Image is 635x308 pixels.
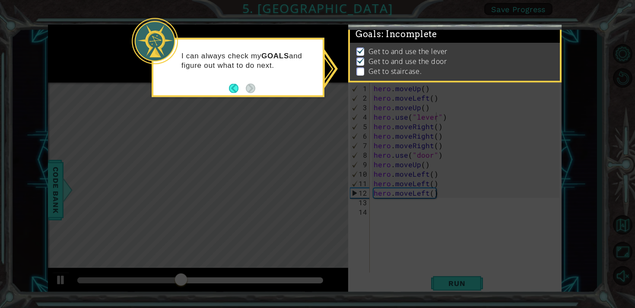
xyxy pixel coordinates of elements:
span: : Incomplete [381,29,437,39]
p: I can always check my and figure out what to do next. [181,51,317,70]
p: Get to staircase. [368,67,422,76]
p: Get to and use the door [368,57,447,66]
button: Next [246,83,255,93]
span: Goals [356,29,437,40]
img: Check mark for checkbox [356,47,365,54]
strong: GOALS [261,51,289,60]
p: Get to and use the lever [368,47,448,56]
img: Check mark for checkbox [356,57,365,64]
button: Back [229,83,246,93]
